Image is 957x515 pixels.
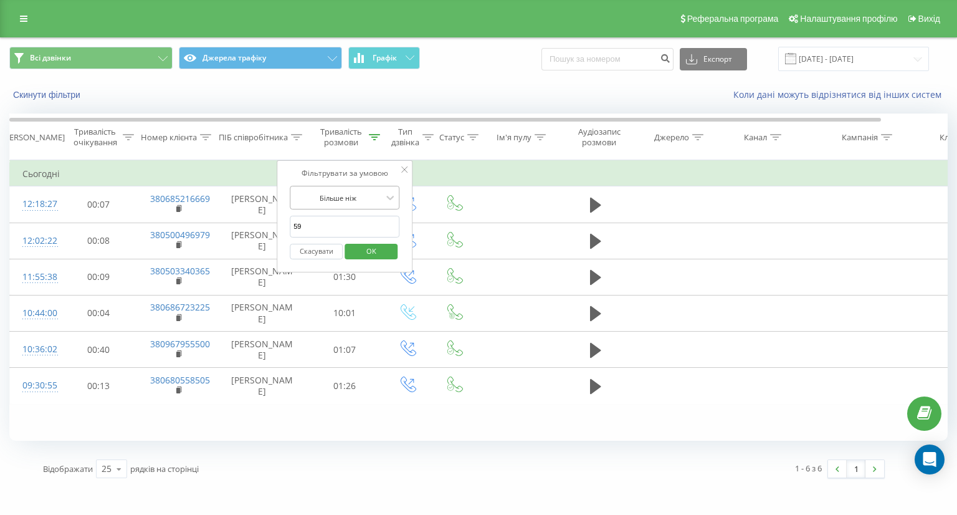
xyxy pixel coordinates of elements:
button: Скинути фільтри [9,89,87,100]
div: 12:18:27 [22,192,47,216]
span: рядків на сторінці [130,463,199,474]
td: [PERSON_NAME] [219,368,306,404]
td: 01:07 [306,332,384,368]
td: [PERSON_NAME] [219,332,306,368]
div: Ім'я пулу [497,132,531,143]
td: 00:13 [60,368,138,404]
div: Номер клієнта [141,132,197,143]
td: [PERSON_NAME] [219,295,306,331]
div: 10:36:02 [22,337,47,362]
td: [PERSON_NAME] [219,186,306,223]
div: 09:30:55 [22,373,47,398]
span: OK [354,241,389,261]
div: 11:55:38 [22,265,47,289]
div: Статус [439,132,464,143]
button: Джерела трафіку [179,47,342,69]
div: Аудіозапис розмови [569,127,629,148]
div: Фільтрувати за умовою [290,167,399,180]
div: Кампанія [842,132,878,143]
div: Open Intercom Messenger [915,445,945,474]
a: 380685216669 [150,193,210,205]
span: Реферальна програма [687,14,779,24]
td: 00:04 [60,295,138,331]
button: Експорт [680,48,747,70]
span: Всі дзвінки [30,53,71,63]
a: 380967955500 [150,338,210,350]
span: Вихід [918,14,940,24]
a: 1 [847,460,865,478]
a: 380500496979 [150,229,210,241]
button: Графік [348,47,420,69]
span: Графік [373,54,397,62]
td: 01:26 [306,368,384,404]
a: 380680558505 [150,374,210,386]
a: Коли дані можуть відрізнятися вiд інших систем [733,89,948,100]
a: 380503340365 [150,265,210,277]
div: Канал [744,132,767,143]
td: 00:40 [60,332,138,368]
div: ПІБ співробітника [219,132,288,143]
div: 1 - 6 з 6 [795,462,822,474]
button: Всі дзвінки [9,47,173,69]
td: 00:09 [60,259,138,295]
div: Тип дзвінка [391,127,419,148]
button: OK [345,244,398,259]
a: 380686723225 [150,301,210,313]
div: Тривалість очікування [70,127,120,148]
td: [PERSON_NAME] [219,223,306,259]
input: Пошук за номером [541,48,674,70]
div: Тривалість розмови [317,127,366,148]
td: [PERSON_NAME] [219,259,306,295]
button: Скасувати [290,244,343,259]
input: 00:00 [290,216,399,238]
div: 25 [102,463,112,475]
td: 01:30 [306,259,384,295]
span: Відображати [43,463,93,474]
span: Налаштування профілю [800,14,897,24]
div: [PERSON_NAME] [2,132,65,143]
div: Джерело [654,132,689,143]
td: 10:01 [306,295,384,331]
td: 00:07 [60,186,138,223]
div: 12:02:22 [22,229,47,253]
div: 10:44:00 [22,301,47,325]
td: 00:08 [60,223,138,259]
